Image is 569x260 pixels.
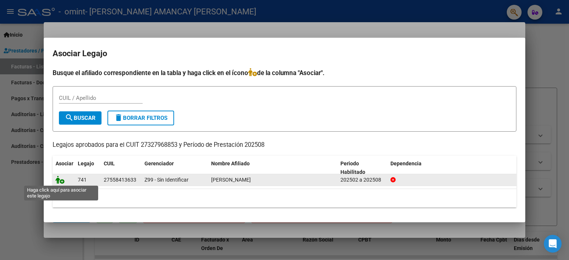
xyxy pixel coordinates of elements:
[211,177,251,183] span: MARTINEZ CAMPETELLA GIULIANA
[104,161,115,166] span: CUIL
[65,115,96,121] span: Buscar
[78,161,94,166] span: Legajo
[114,113,123,122] mat-icon: delete
[337,156,387,180] datatable-header-cell: Periodo Habilitado
[340,176,385,184] div: 202502 a 202508
[53,47,516,61] h2: Asociar Legajo
[59,111,102,125] button: Buscar
[387,156,517,180] datatable-header-cell: Dependencia
[56,161,73,166] span: Asociar
[75,156,101,180] datatable-header-cell: Legajo
[208,156,337,180] datatable-header-cell: Nombre Afiliado
[65,113,74,122] mat-icon: search
[101,156,142,180] datatable-header-cell: CUIL
[114,115,167,121] span: Borrar Filtros
[144,177,189,183] span: Z99 - Sin Identificar
[144,161,174,166] span: Gerenciador
[53,141,516,150] p: Legajos aprobados para el CUIT 27327968853 y Período de Prestación 202508
[544,235,562,253] div: Open Intercom Messenger
[53,68,516,78] h4: Busque el afiliado correspondiente en la tabla y haga click en el ícono de la columna "Asociar".
[104,176,136,184] div: 27558413633
[53,156,75,180] datatable-header-cell: Asociar
[107,111,174,125] button: Borrar Filtros
[340,161,365,175] span: Periodo Habilitado
[142,156,208,180] datatable-header-cell: Gerenciador
[78,177,87,183] span: 741
[53,189,516,207] div: 1 registros
[390,161,422,166] span: Dependencia
[211,161,250,166] span: Nombre Afiliado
